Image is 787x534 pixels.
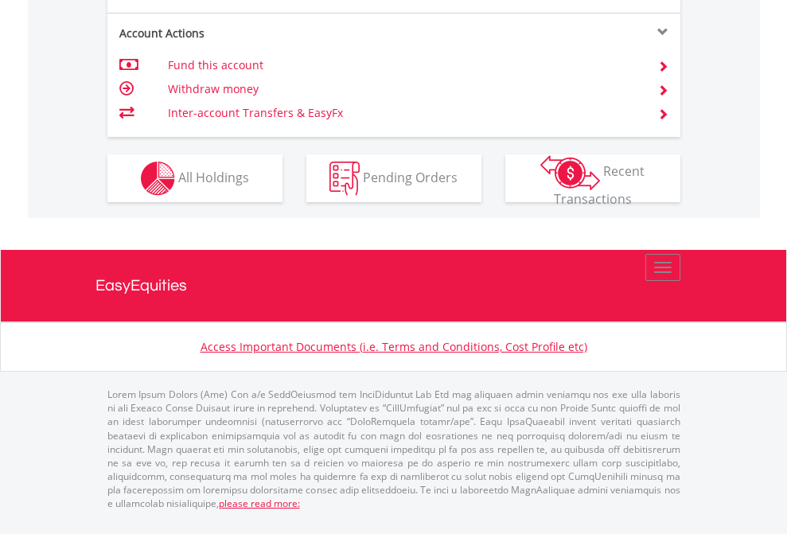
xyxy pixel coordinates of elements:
[219,497,300,510] a: please read more:
[107,25,394,41] div: Account Actions
[107,154,282,202] button: All Holdings
[95,250,692,322] a: EasyEquities
[168,53,638,77] td: Fund this account
[141,162,175,196] img: holdings-wht.png
[178,168,249,185] span: All Holdings
[201,339,587,354] a: Access Important Documents (i.e. Terms and Conditions, Cost Profile etc)
[505,154,680,202] button: Recent Transactions
[306,154,481,202] button: Pending Orders
[329,162,360,196] img: pending_instructions-wht.png
[107,388,680,510] p: Lorem Ipsum Dolors (Ame) Con a/e SeddOeiusmod tem InciDiduntut Lab Etd mag aliquaen admin veniamq...
[363,168,458,185] span: Pending Orders
[540,155,600,190] img: transactions-zar-wht.png
[168,77,638,101] td: Withdraw money
[168,101,638,125] td: Inter-account Transfers & EasyFx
